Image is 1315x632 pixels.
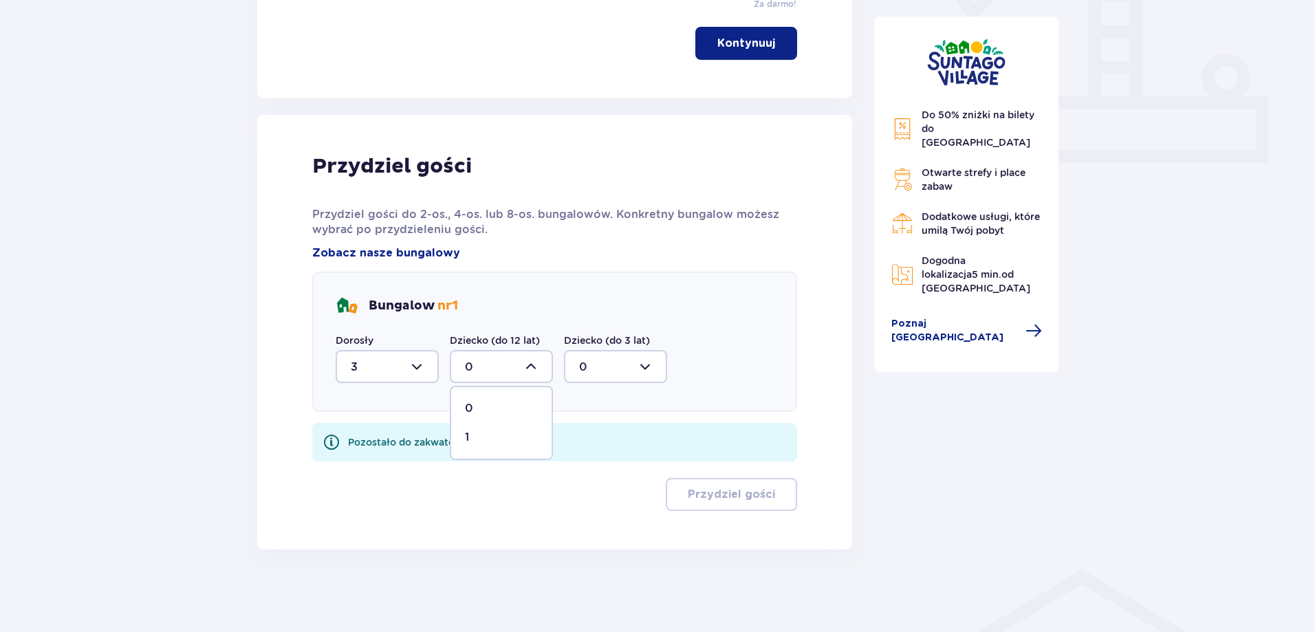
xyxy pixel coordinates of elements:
label: Dziecko (do 12 lat) [450,334,540,347]
img: Suntago Village [927,39,1006,86]
a: Poznaj [GEOGRAPHIC_DATA] [891,317,1043,345]
img: Map Icon [891,263,913,285]
img: Restaurant Icon [891,213,913,235]
p: Przydziel gości do 2-os., 4-os. lub 8-os. bungalowów. Konkretny bungalow możesz wybrać po przydzi... [312,207,797,237]
span: nr 1 [437,298,458,314]
img: Grill Icon [891,168,913,190]
p: Przydziel gości [312,153,472,179]
span: Do 50% zniżki na bilety do [GEOGRAPHIC_DATA] [922,109,1034,148]
div: Pozostało do zakwaterowania 1 z 4 gości. [348,435,548,449]
span: 5 min. [972,269,1001,280]
label: Dorosły [336,334,373,347]
p: Kontynuuj [717,36,775,51]
img: bungalows Icon [336,295,358,317]
span: Otwarte strefy i place zabaw [922,167,1025,192]
p: 0 [465,401,473,416]
label: Dziecko (do 3 lat) [564,334,650,347]
p: Bungalow [369,298,458,314]
button: Kontynuuj [695,27,797,60]
p: Przydziel gości [688,487,775,502]
span: Dodatkowe usługi, które umilą Twój pobyt [922,211,1040,236]
img: Discount Icon [891,118,913,140]
p: 1 [465,430,469,445]
button: Przydziel gości [666,478,797,511]
span: Poznaj [GEOGRAPHIC_DATA] [891,317,1018,345]
a: Zobacz nasze bungalowy [312,246,460,261]
span: Dogodna lokalizacja od [GEOGRAPHIC_DATA] [922,255,1030,294]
